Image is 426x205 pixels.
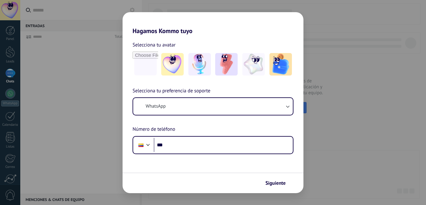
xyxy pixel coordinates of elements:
[135,139,147,152] div: Colombia: + 57
[188,53,211,76] img: -2.jpeg
[133,98,293,115] button: WhatsApp
[133,125,175,134] span: Número de teléfono
[133,41,176,49] span: Selecciona tu avatar
[263,178,294,188] button: Siguiente
[146,103,166,110] span: WhatsApp
[265,181,286,185] span: Siguiente
[123,12,303,35] h2: Hagamos Kommo tuyo
[269,53,292,76] img: -5.jpeg
[133,87,211,95] span: Selecciona tu preferencia de soporte
[242,53,265,76] img: -4.jpeg
[215,53,238,76] img: -3.jpeg
[161,53,184,76] img: -1.jpeg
